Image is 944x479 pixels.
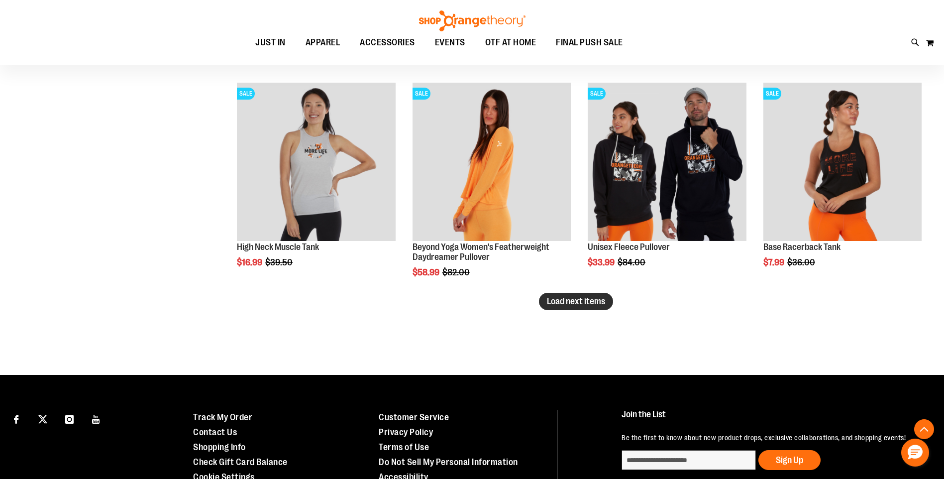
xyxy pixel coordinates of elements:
span: $39.50 [265,257,294,267]
span: Load next items [547,296,605,306]
a: Product image for Base Racerback TankSALE [763,83,922,242]
a: Customer Service [379,412,449,422]
span: $16.99 [237,257,264,267]
a: Visit our Facebook page [7,410,25,427]
a: Shopping Info [193,442,246,452]
span: $58.99 [413,267,441,277]
a: Product image for Unisex Fleece PulloverSALE [588,83,746,242]
div: product [583,78,751,293]
a: APPAREL [296,31,350,54]
a: Beyond Yoga Women's Featherweight Daydreamer Pullover [413,242,549,262]
div: product [758,78,927,293]
p: Be the first to know about new product drops, exclusive collaborations, and shopping events! [622,433,921,443]
a: Visit our Youtube page [88,410,105,427]
button: Sign Up [758,450,821,470]
a: Visit our Instagram page [61,410,78,427]
a: Terms of Use [379,442,429,452]
a: Check Gift Card Balance [193,457,288,467]
button: Load next items [539,293,613,310]
span: ACCESSORIES [360,31,415,54]
span: SALE [413,88,430,100]
span: EVENTS [435,31,465,54]
a: Do Not Sell My Personal Information [379,457,518,467]
a: Product image for Beyond Yoga Womens Featherweight Daydreamer PulloverSALE [413,83,571,242]
span: SALE [763,88,781,100]
input: enter email [622,450,756,470]
img: Product image for Beyond Yoga Womens Featherweight Daydreamer Pullover [413,83,571,241]
span: Sign Up [776,455,803,465]
a: FINAL PUSH SALE [546,31,633,54]
a: Unisex Fleece Pullover [588,242,670,252]
a: Contact Us [193,427,237,437]
span: JUST IN [255,31,286,54]
a: Visit our X page [34,410,52,427]
span: $82.00 [442,267,471,277]
img: Product image for Base Racerback Tank [763,83,922,241]
a: JUST IN [245,31,296,54]
button: Back To Top [914,419,934,439]
a: Privacy Policy [379,427,433,437]
button: Hello, have a question? Let’s chat. [901,439,929,467]
span: APPAREL [306,31,340,54]
span: $84.00 [618,257,647,267]
a: Product image for High Neck Muscle TankSALE [237,83,395,242]
span: SALE [588,88,606,100]
span: FINAL PUSH SALE [556,31,623,54]
img: Product image for High Neck Muscle Tank [237,83,395,241]
a: Base Racerback Tank [763,242,840,252]
h4: Join the List [622,410,921,428]
a: High Neck Muscle Tank [237,242,319,252]
img: Shop Orangetheory [418,10,527,31]
span: OTF AT HOME [485,31,536,54]
a: OTF AT HOME [475,31,546,54]
span: $36.00 [787,257,817,267]
img: Twitter [38,415,47,424]
div: product [232,78,400,293]
span: SALE [237,88,255,100]
img: Product image for Unisex Fleece Pullover [588,83,746,241]
a: Track My Order [193,412,252,422]
div: product [408,78,576,303]
span: $7.99 [763,257,786,267]
span: $33.99 [588,257,616,267]
a: ACCESSORIES [350,31,425,54]
a: EVENTS [425,31,475,54]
